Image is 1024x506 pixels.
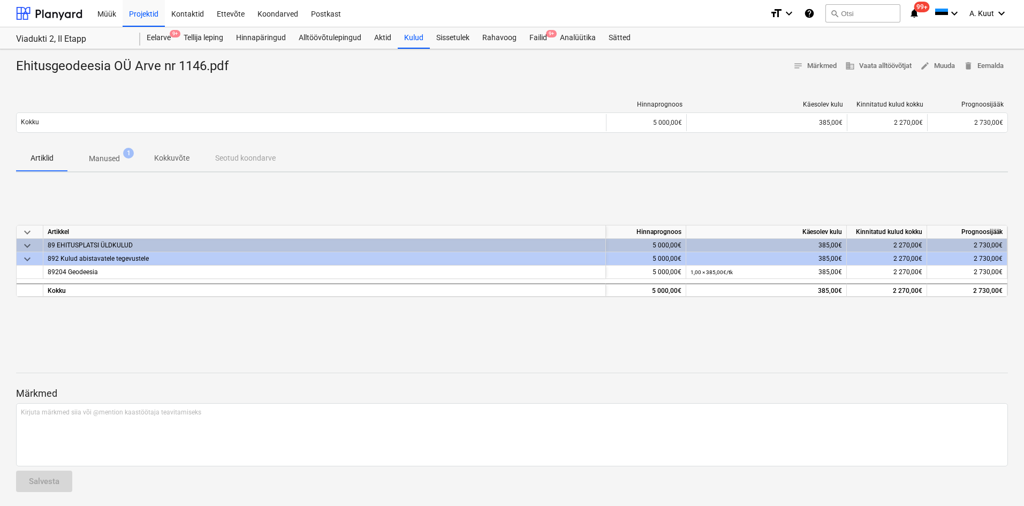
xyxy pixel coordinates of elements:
[606,266,686,279] div: 5 000,00€
[789,58,841,74] button: Märkmed
[927,239,1007,252] div: 2 730,00€
[691,239,842,252] div: 385,00€
[21,226,34,239] span: keyboard_arrow_down
[841,58,916,74] button: Vaata alltöövõtjat
[523,27,553,49] a: Failid9+
[974,268,1003,276] span: 2 730,00€
[793,61,803,71] span: notes
[606,225,686,239] div: Hinnaprognoos
[847,283,927,297] div: 2 270,00€
[21,118,39,127] p: Kokku
[368,27,398,49] a: Aktid
[959,58,1008,74] button: Eemalda
[974,119,1003,126] span: 2 730,00€
[606,239,686,252] div: 5 000,00€
[398,27,430,49] a: Kulud
[89,153,120,164] p: Manused
[140,27,177,49] a: Eelarve9+
[847,252,927,266] div: 2 270,00€
[29,153,55,164] p: Artiklid
[845,61,855,71] span: business
[691,119,843,126] div: 385,00€
[523,27,553,49] div: Failid
[686,225,847,239] div: Käesolev kulu
[920,60,955,72] span: Muuda
[793,60,837,72] span: Märkmed
[48,239,601,252] div: 89 EHITUSPLATSI ÜLDKULUD
[852,101,923,108] div: Kinnitatud kulud kokku
[964,60,1004,72] span: Eemalda
[611,101,682,108] div: Hinnaprognoos
[847,114,927,131] div: 2 270,00€
[553,27,602,49] a: Analüütika
[170,30,180,37] span: 9+
[606,114,686,131] div: 5 000,00€
[691,101,843,108] div: Käesolev kulu
[691,266,842,279] div: 385,00€
[16,387,1008,400] p: Märkmed
[48,268,98,276] span: 89204 Geodeesia
[964,61,973,71] span: delete
[927,225,1007,239] div: Prognoosijääk
[43,225,606,239] div: Artikkel
[476,27,523,49] a: Rahavoog
[292,27,368,49] a: Alltöövõtulepingud
[230,27,292,49] a: Hinnapäringud
[847,239,927,252] div: 2 270,00€
[43,283,606,297] div: Kokku
[123,148,134,158] span: 1
[916,58,959,74] button: Muuda
[606,283,686,297] div: 5 000,00€
[154,153,189,164] p: Kokkuvõte
[970,455,1024,506] div: Vestlusvidin
[140,27,177,49] div: Eelarve
[970,455,1024,506] iframe: Chat Widget
[602,27,637,49] a: Sätted
[606,252,686,266] div: 5 000,00€
[927,252,1007,266] div: 2 730,00€
[16,58,237,75] div: Ehitusgeodeesia OÜ Arve nr 1146.pdf
[546,30,557,37] span: 9+
[21,253,34,266] span: keyboard_arrow_down
[430,27,476,49] a: Sissetulek
[893,268,922,276] span: 2 270,00€
[847,225,927,239] div: Kinnitatud kulud kokku
[691,252,842,266] div: 385,00€
[21,239,34,252] span: keyboard_arrow_down
[691,284,842,298] div: 385,00€
[48,252,601,265] div: 892 Kulud abistavatele tegevustele
[920,61,930,71] span: edit
[691,269,733,275] small: 1,00 × 385,00€ / tk
[932,101,1004,108] div: Prognoosijääk
[177,27,230,49] a: Tellija leping
[845,60,912,72] span: Vaata alltöövõtjat
[16,34,127,45] div: Viadukti 2, II Etapp
[927,283,1007,297] div: 2 730,00€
